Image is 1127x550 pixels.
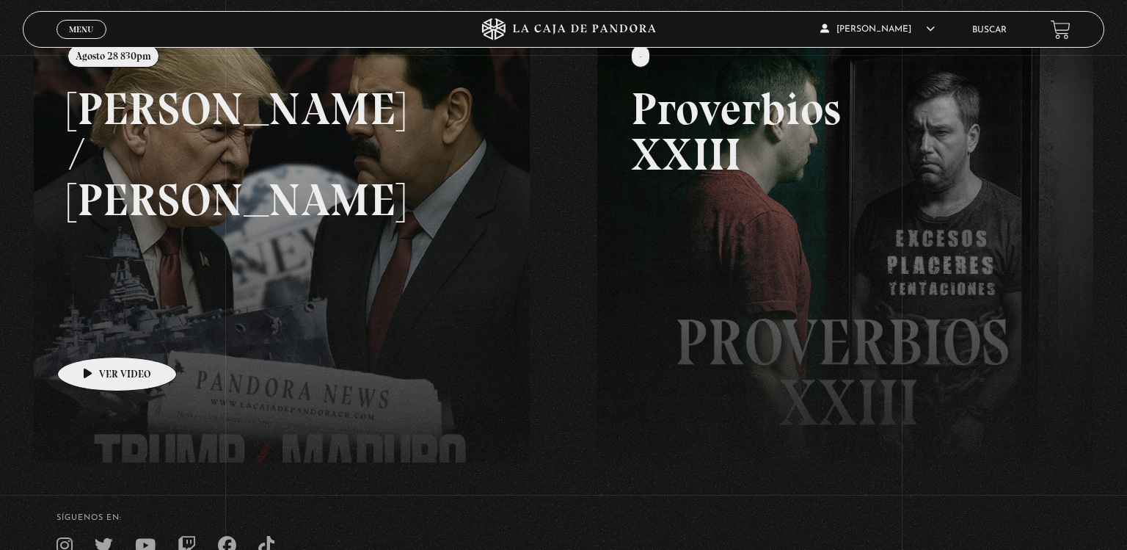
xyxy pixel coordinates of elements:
a: View your shopping cart [1051,19,1071,39]
a: Buscar [972,26,1007,35]
span: Menu [69,25,93,34]
span: Cerrar [65,37,99,48]
h4: SÍguenos en: [56,514,1071,522]
span: [PERSON_NAME] [820,25,935,34]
